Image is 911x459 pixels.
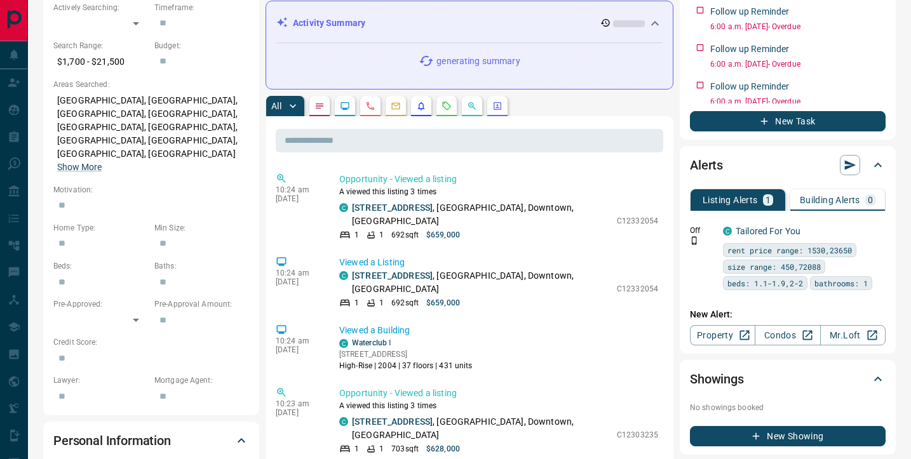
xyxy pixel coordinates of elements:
[467,101,477,111] svg: Opportunities
[53,375,148,386] p: Lawyer:
[354,297,359,309] p: 1
[690,402,886,413] p: No showings booked
[868,196,873,204] p: 0
[339,339,348,348] div: condos.ca
[53,184,249,196] p: Motivation:
[736,226,800,236] a: Tailored For You
[426,229,460,241] p: $659,000
[340,101,350,111] svg: Lead Browsing Activity
[354,229,359,241] p: 1
[727,244,852,256] span: rent price range: 1530,23650
[391,297,419,309] p: 692 sqft
[710,80,789,93] p: Follow up Reminder
[391,101,401,111] svg: Emails
[154,2,249,13] p: Timeframe:
[352,270,433,281] a: [STREET_ADDRESS]
[426,443,460,455] p: $628,000
[339,256,658,269] p: Viewed a Listing
[492,101,503,111] svg: Agent Actions
[154,260,249,272] p: Baths:
[53,425,249,456] div: Personal Information
[339,271,348,280] div: condos.ca
[617,283,658,295] p: C12332054
[271,102,281,110] p: All
[276,277,320,286] p: [DATE]
[53,90,249,178] p: [GEOGRAPHIC_DATA], [GEOGRAPHIC_DATA], [GEOGRAPHIC_DATA], [GEOGRAPHIC_DATA], [GEOGRAPHIC_DATA], [G...
[352,201,611,228] p: , [GEOGRAPHIC_DATA], Downtown, [GEOGRAPHIC_DATA]
[727,260,821,273] span: size range: 450,72088
[727,277,803,289] span: beds: 1.1-1.9,2-2
[352,416,433,427] a: [STREET_ADDRESS]
[314,101,325,111] svg: Notes
[436,55,520,68] p: generating summary
[354,443,359,455] p: 1
[154,375,249,386] p: Mortgage Agent:
[617,215,658,227] p: C12332054
[690,364,886,394] div: Showings
[755,325,820,345] a: Condos
[690,225,715,236] p: Off
[53,298,148,310] p: Pre-Approved:
[820,325,886,345] a: Mr.Loft
[710,58,886,70] p: 6:00 a.m. [DATE] - Overdue
[379,229,384,241] p: 1
[442,101,452,111] svg: Requests
[53,2,148,13] p: Actively Searching:
[723,227,732,236] div: condos.ca
[710,96,886,107] p: 6:00 a.m. [DATE] - Overdue
[276,399,320,408] p: 10:23 am
[53,51,148,72] p: $1,700 - $21,500
[352,203,433,213] a: [STREET_ADDRESS]
[339,173,658,186] p: Opportunity - Viewed a listing
[690,155,723,175] h2: Alerts
[339,203,348,212] div: condos.ca
[339,387,658,400] p: Opportunity - Viewed a listing
[53,222,148,234] p: Home Type:
[690,150,886,180] div: Alerts
[339,360,473,371] p: High-Rise | 2004 | 37 floors | 431 units
[339,400,658,411] p: A viewed this listing 3 times
[690,426,886,446] button: New Showing
[710,43,789,56] p: Follow up Reminder
[53,40,148,51] p: Search Range:
[53,260,148,272] p: Beds:
[293,17,365,30] p: Activity Summary
[352,269,611,296] p: , [GEOGRAPHIC_DATA], Downtown, [GEOGRAPHIC_DATA]
[352,338,391,347] a: Waterclub Ⅰ
[379,297,384,309] p: 1
[57,161,102,174] button: Show More
[766,196,771,204] p: 1
[352,415,611,442] p: , [GEOGRAPHIC_DATA], Downtown, [GEOGRAPHIC_DATA]
[391,443,419,455] p: 703 sqft
[690,308,886,321] p: New Alert:
[690,236,699,245] svg: Push Notification Only
[710,21,886,32] p: 6:00 a.m. [DATE] - Overdue
[53,336,249,348] p: Credit Score:
[379,443,384,455] p: 1
[154,298,249,310] p: Pre-Approval Amount:
[276,336,320,345] p: 10:24 am
[703,196,758,204] p: Listing Alerts
[710,5,789,18] p: Follow up Reminder
[276,408,320,417] p: [DATE]
[690,325,755,345] a: Property
[276,11,663,35] div: Activity Summary
[339,324,658,337] p: Viewed a Building
[800,196,860,204] p: Building Alerts
[276,269,320,277] p: 10:24 am
[339,186,658,197] p: A viewed this listing 3 times
[814,277,868,289] span: bathrooms: 1
[690,111,886,131] button: New Task
[53,79,249,90] p: Areas Searched:
[426,297,460,309] p: $659,000
[617,429,658,441] p: C12303235
[276,194,320,203] p: [DATE]
[339,417,348,426] div: condos.ca
[276,185,320,194] p: 10:24 am
[690,369,744,389] h2: Showings
[391,229,419,241] p: 692 sqft
[365,101,375,111] svg: Calls
[53,430,171,451] h2: Personal Information
[154,222,249,234] p: Min Size:
[276,345,320,354] p: [DATE]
